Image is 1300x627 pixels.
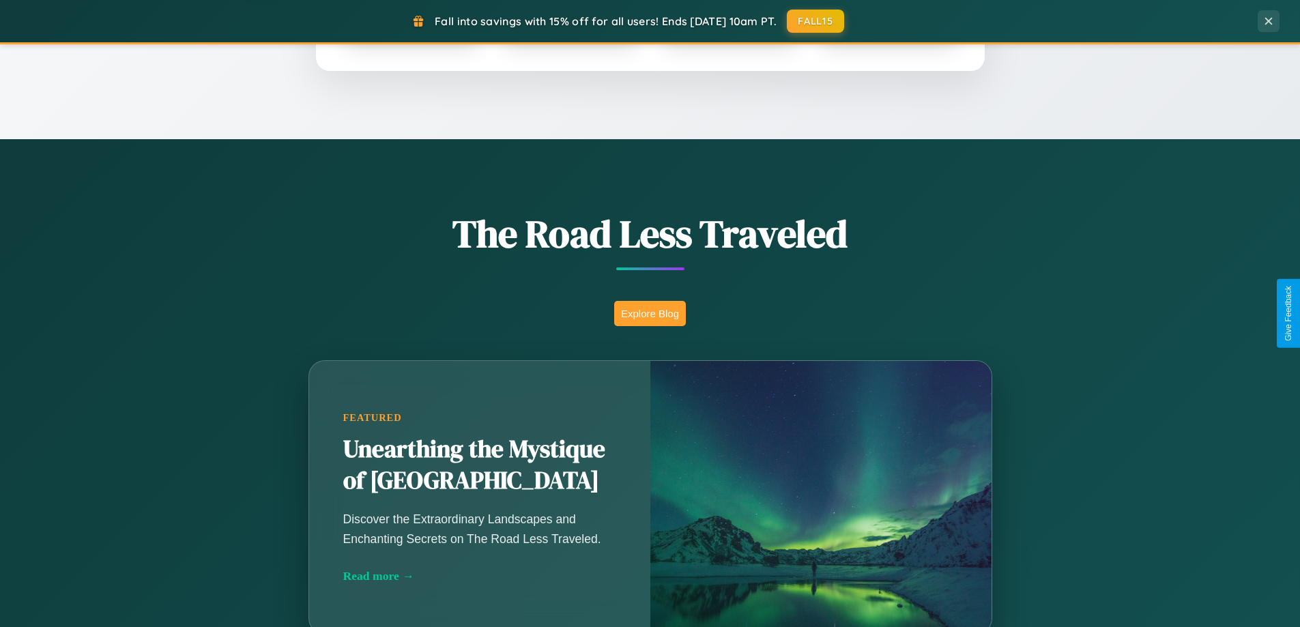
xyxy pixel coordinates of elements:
button: Explore Blog [614,301,686,326]
div: Read more → [343,569,616,583]
div: Featured [343,412,616,424]
p: Discover the Extraordinary Landscapes and Enchanting Secrets on The Road Less Traveled. [343,510,616,548]
h2: Unearthing the Mystique of [GEOGRAPHIC_DATA] [343,434,616,497]
button: FALL15 [787,10,844,33]
h1: The Road Less Traveled [241,207,1060,260]
div: Give Feedback [1284,286,1293,341]
span: Fall into savings with 15% off for all users! Ends [DATE] 10am PT. [435,14,777,28]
